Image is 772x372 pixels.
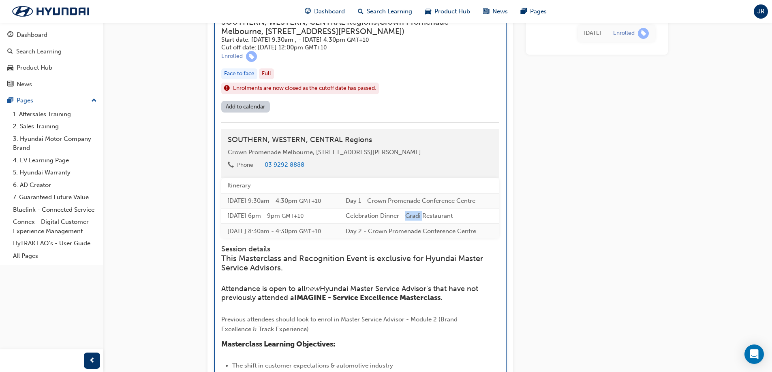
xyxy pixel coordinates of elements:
a: search-iconSearch Learning [351,3,419,20]
span: guage-icon [7,32,13,39]
a: HyTRAK FAQ's - User Guide [10,237,100,250]
button: Pages [3,93,100,108]
h3: SOUTHERN, WESTERN, CENTRAL Regions ( Crown Promenade Melbourne, [STREET_ADDRESS][PERSON_NAME] ) [221,17,486,36]
a: Product Hub [3,60,100,75]
td: Celebration Dinner - Gradi Restaurant [340,208,499,224]
div: News [17,80,32,89]
div: Pages [17,96,33,105]
img: Trak [4,3,97,20]
span: IMAGINE - Service Excellence Masterclass. [294,293,443,302]
div: Phone [237,161,253,169]
a: 6. AD Creator [10,179,100,191]
th: Itinerary [221,178,340,193]
span: car-icon [7,64,13,72]
span: Search Learning [367,7,412,16]
span: Australian Eastern Standard Time GMT+10 [305,44,327,51]
span: Previous attendees should look to enrol in Master Service Advisor - Module 2 (Brand Excellence & ... [221,316,459,333]
div: Product Hub [17,63,52,72]
td: [DATE] 8:30am - 4:30pm [221,223,340,238]
div: Enrolled [221,53,243,60]
div: Search Learning [16,47,62,56]
span: The shift in customer expectations & automotive industry [232,362,393,369]
h5: Start date: [DATE] 9:30am , - [DATE] 4:30pm [221,36,486,44]
td: Day 2 - Crown Promenade Conference Centre [340,223,499,238]
span: Enrolments are now closed as the cutoff date has passed. [233,84,376,93]
span: Dashboard [314,7,345,16]
h4: SOUTHERN, WESTERN, CENTRAL Regions [228,136,493,145]
button: DashboardSearch LearningProduct HubNews [3,26,100,93]
span: pages-icon [7,97,13,104]
a: 03 9292 8888 [265,161,304,168]
span: Crown Promenade Melbourne, [STREET_ADDRESS][PERSON_NAME] [228,149,421,156]
a: 7. Guaranteed Future Value [10,191,100,204]
span: Pages [530,7,547,16]
a: Dashboard [3,28,100,43]
span: learningRecordVerb_ENROLL-icon [246,51,257,62]
td: [DATE] 9:30am - 4:30pm [221,193,340,208]
button: JR [754,4,768,19]
span: News [492,7,508,16]
button: Master Service Advisor 1 - Service Excellence MasterclassSOUTHERN, WESTERN, CENTRAL Regions(Crown... [221,2,499,116]
span: car-icon [425,6,431,17]
a: car-iconProduct Hub [419,3,477,20]
a: Bluelink - Connected Service [10,204,100,216]
a: 5. Hyundai Warranty [10,166,100,179]
span: Product Hub [434,7,470,16]
div: Dashboard [17,30,47,40]
a: All Pages [10,250,100,262]
span: search-icon [358,6,364,17]
a: 3. Hyundai Motor Company Brand [10,133,100,154]
td: Day 1 - Crown Promenade Conference Centre [340,193,499,208]
span: Masterclass Learning Objectives: [221,340,335,349]
a: news-iconNews [477,3,514,20]
a: 4. EV Learning Page [10,154,100,167]
a: 1. Aftersales Training [10,108,100,121]
div: Full [259,68,274,79]
span: Australian Eastern Standard Time GMT+10 [282,213,304,219]
a: Search Learning [3,44,100,59]
span: Australian Eastern Standard Time GMT+10 [347,36,369,43]
span: exclaim-icon [224,83,230,94]
a: News [3,77,100,92]
span: learningRecordVerb_ENROLL-icon [638,28,649,39]
a: 2. Sales Training [10,120,100,133]
span: news-icon [7,81,13,88]
h5: Cut off date: [DATE] 12:00pm [221,44,486,51]
h4: Session details [221,245,485,254]
td: [DATE] 6pm - 9pm [221,208,340,224]
a: guage-iconDashboard [298,3,351,20]
div: Face to face [221,68,257,79]
span: Hyundai Master Service Advisor's that have not previously attended a [221,284,480,302]
span: This Masterclass and Recognition Event is exclusive for Hyundai Master Service Advisors. [221,254,485,272]
span: new [306,284,320,293]
div: Enrolled [613,30,635,37]
span: guage-icon [305,6,311,17]
div: Open Intercom Messenger [744,344,764,364]
a: Add to calendar [221,101,270,113]
span: news-icon [483,6,489,17]
a: pages-iconPages [514,3,553,20]
span: phone-icon [228,162,234,169]
a: Connex - Digital Customer Experience Management [10,216,100,237]
span: Attendance is open to all [221,284,306,293]
span: pages-icon [521,6,527,17]
div: Thu Aug 21 2025 11:20:18 GMT+1000 (Australian Eastern Standard Time) [584,29,601,38]
span: JR [757,7,765,16]
span: up-icon [91,96,97,106]
span: search-icon [7,48,13,55]
span: Australian Eastern Standard Time GMT+10 [299,198,321,204]
span: prev-icon [89,356,95,366]
span: Australian Eastern Standard Time GMT+10 [299,228,321,235]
